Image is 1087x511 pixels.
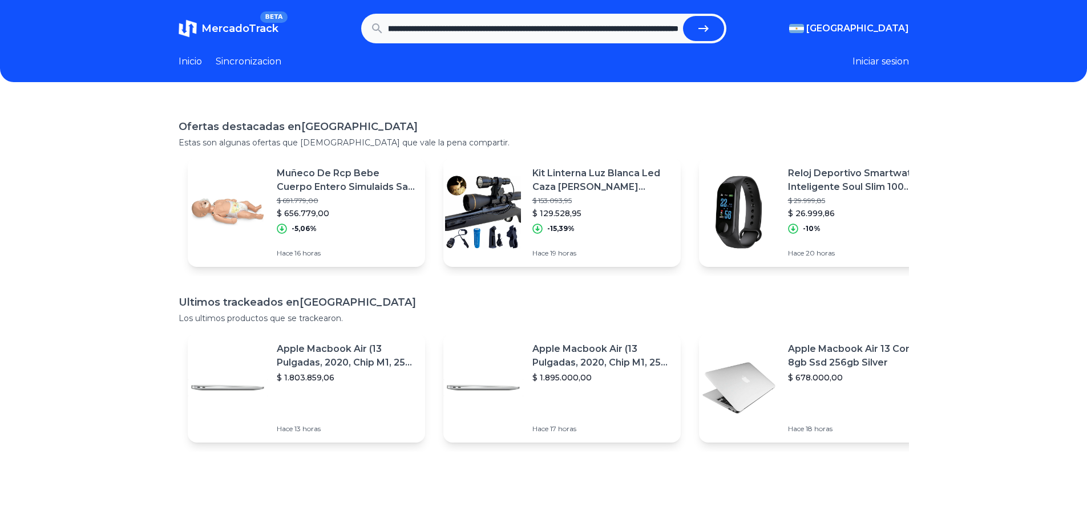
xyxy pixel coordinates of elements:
[532,372,672,383] p: $ 1.895.000,00
[277,342,416,370] p: Apple Macbook Air (13 Pulgadas, 2020, Chip M1, 256 Gb De Ssd, 8 Gb De Ram) - Plata
[277,167,416,194] p: Muñeco De Rcp Bebe Cuerpo Entero Simulaids Sani Baby
[788,167,927,194] p: Reloj Deportivo Smartwatch Inteligente Soul Slim 100 Sport
[179,19,197,38] img: MercadoTrack
[788,208,927,219] p: $ 26.999,86
[443,333,681,443] a: Featured imageApple Macbook Air (13 Pulgadas, 2020, Chip M1, 256 Gb De Ssd, 8 Gb De Ram) - Plata$...
[699,172,779,252] img: Featured image
[788,342,927,370] p: Apple Macbook Air 13 Core I5 8gb Ssd 256gb Silver
[179,313,909,324] p: Los ultimos productos que se trackearon.
[532,167,672,194] p: Kit Linterna Luz Blanca Led Caza [PERSON_NAME] Arsenal Batería 18650
[216,55,281,68] a: Sincronizacion
[179,19,278,38] a: MercadoTrackBETA
[788,372,927,383] p: $ 678.000,00
[179,294,909,310] h1: Ultimos trackeados en [GEOGRAPHIC_DATA]
[188,172,268,252] img: Featured image
[547,224,575,233] p: -15,39%
[852,55,909,68] button: Iniciar sesion
[789,24,804,33] img: Argentina
[699,333,936,443] a: Featured imageApple Macbook Air 13 Core I5 8gb Ssd 256gb Silver$ 678.000,00Hace 18 horas
[188,333,425,443] a: Featured imageApple Macbook Air (13 Pulgadas, 2020, Chip M1, 256 Gb De Ssd, 8 Gb De Ram) - Plata$...
[532,342,672,370] p: Apple Macbook Air (13 Pulgadas, 2020, Chip M1, 256 Gb De Ssd, 8 Gb De Ram) - Plata
[532,424,672,433] p: Hace 17 horas
[277,196,416,205] p: $ 691.779,00
[188,348,268,428] img: Featured image
[277,372,416,383] p: $ 1.803.859,06
[201,22,278,35] span: MercadoTrack
[699,157,936,267] a: Featured imageReloj Deportivo Smartwatch Inteligente Soul Slim 100 Sport$ 29.999,85$ 26.999,86-10...
[532,249,672,258] p: Hace 19 horas
[188,157,425,267] a: Featured imageMuñeco De Rcp Bebe Cuerpo Entero Simulaids Sani Baby$ 691.779,00$ 656.779,00-5,06%H...
[443,157,681,267] a: Featured imageKit Linterna Luz Blanca Led Caza [PERSON_NAME] Arsenal Batería 18650$ 153.093,95$ 1...
[277,249,416,258] p: Hace 16 horas
[806,22,909,35] span: [GEOGRAPHIC_DATA]
[179,119,909,135] h1: Ofertas destacadas en [GEOGRAPHIC_DATA]
[788,424,927,433] p: Hace 18 horas
[292,224,317,233] p: -5,06%
[277,208,416,219] p: $ 656.779,00
[532,196,672,205] p: $ 153.093,95
[179,55,202,68] a: Inicio
[443,348,523,428] img: Featured image
[179,137,909,148] p: Estas son algunas ofertas que [DEMOGRAPHIC_DATA] que vale la pena compartir.
[277,424,416,433] p: Hace 13 horas
[532,208,672,219] p: $ 129.528,95
[789,22,909,35] button: [GEOGRAPHIC_DATA]
[788,196,927,205] p: $ 29.999,85
[699,348,779,428] img: Featured image
[803,224,821,233] p: -10%
[260,11,287,23] span: BETA
[443,172,523,252] img: Featured image
[788,249,927,258] p: Hace 20 horas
